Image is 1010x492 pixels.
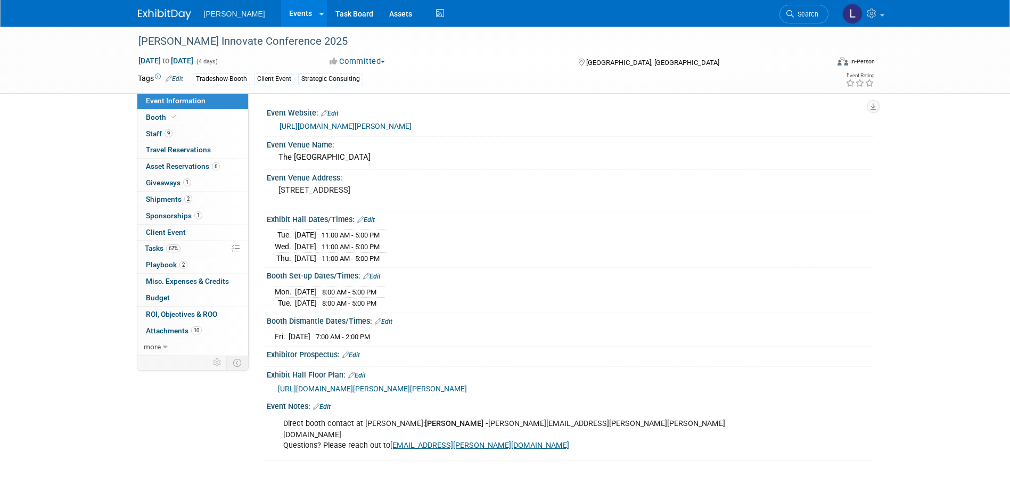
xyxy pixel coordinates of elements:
td: Tue. [275,298,295,309]
img: Latice Spann [842,4,863,24]
span: Tasks [145,244,180,252]
a: Asset Reservations6 [137,159,248,175]
span: [GEOGRAPHIC_DATA], [GEOGRAPHIC_DATA] [586,59,719,67]
span: Attachments [146,326,202,335]
a: Tasks67% [137,241,248,257]
div: Booth Set-up Dates/Times: [267,268,873,282]
a: Edit [357,216,375,224]
a: Edit [348,372,366,379]
i: Booth reservation complete [171,114,176,120]
td: [DATE] [294,241,316,253]
td: Mon. [275,286,295,298]
div: Event Venue Address: [267,170,873,183]
td: [DATE] [294,229,316,241]
span: Search [794,10,818,18]
span: Sponsorships [146,211,202,220]
div: Tradeshow-Booth [193,73,250,85]
span: 11:00 AM - 5:00 PM [322,231,380,239]
img: Format-Inperson.png [837,57,848,65]
img: ExhibitDay [138,9,191,20]
div: Direct booth contact at [PERSON_NAME]: [PERSON_NAME][EMAIL_ADDRESS][PERSON_NAME][PERSON_NAME][DOM... [276,413,756,456]
div: In-Person [850,58,875,65]
span: 2 [179,261,187,269]
span: Asset Reservations [146,162,220,170]
span: Shipments [146,195,192,203]
div: [PERSON_NAME] Innovate Conference 2025 [135,32,812,51]
span: [DATE] [DATE] [138,56,194,65]
span: ROI, Objectives & ROO [146,310,217,318]
span: [PERSON_NAME] [204,10,265,18]
span: (4 days) [195,58,218,65]
div: Event Website: [267,105,873,119]
a: [URL][DOMAIN_NAME][PERSON_NAME] [280,122,412,130]
div: Event Format [766,55,875,71]
a: Misc. Expenses & Credits [137,274,248,290]
a: Client Event [137,225,248,241]
div: Event Rating [845,73,874,78]
a: [URL][DOMAIN_NAME][PERSON_NAME][PERSON_NAME] [278,384,467,393]
span: Misc. Expenses & Credits [146,277,229,285]
span: Giveaways [146,178,191,187]
span: 8:00 AM - 5:00 PM [322,288,376,296]
td: Tags [138,73,183,85]
td: [DATE] [294,252,316,264]
span: more [144,342,161,351]
span: 6 [212,162,220,170]
div: Strategic Consulting [298,73,363,85]
td: Wed. [275,241,294,253]
div: Event Venue Name: [267,137,873,150]
a: Edit [313,403,331,411]
a: Edit [375,318,392,325]
td: Thu. [275,252,294,264]
a: Budget [137,290,248,306]
span: 11:00 AM - 5:00 PM [322,255,380,263]
a: [EMAIL_ADDRESS][PERSON_NAME][DOMAIN_NAME] [390,441,569,450]
td: Toggle Event Tabs [226,356,248,370]
td: Fri. [275,331,289,342]
td: [DATE] [289,331,310,342]
div: Exhibitor Prospectus: [267,347,873,360]
span: 1 [183,178,191,186]
span: Travel Reservations [146,145,211,154]
a: Edit [166,75,183,83]
b: [PERSON_NAME] - [425,419,488,428]
button: Committed [326,56,389,67]
a: Travel Reservations [137,142,248,158]
td: [DATE] [295,298,317,309]
div: Booth Dismantle Dates/Times: [267,313,873,327]
a: Booth [137,110,248,126]
span: Booth [146,113,178,121]
td: [DATE] [295,286,317,298]
span: Staff [146,129,173,138]
a: Attachments10 [137,323,248,339]
td: Tue. [275,229,294,241]
div: Exhibit Hall Dates/Times: [267,211,873,225]
a: Staff9 [137,126,248,142]
a: ROI, Objectives & ROO [137,307,248,323]
span: Budget [146,293,170,302]
span: Playbook [146,260,187,269]
span: 2 [184,195,192,203]
a: Shipments2 [137,192,248,208]
a: Event Information [137,93,248,109]
a: Edit [363,273,381,280]
span: Event Information [146,96,206,105]
span: Client Event [146,228,186,236]
td: Personalize Event Tab Strip [208,356,227,370]
span: 10 [191,326,202,334]
a: Search [779,5,828,23]
span: 8:00 AM - 5:00 PM [322,299,376,307]
a: Playbook2 [137,257,248,273]
div: The [GEOGRAPHIC_DATA] [275,149,865,166]
a: more [137,339,248,355]
a: Sponsorships1 [137,208,248,224]
span: to [161,56,171,65]
span: 67% [166,244,180,252]
div: Client Event [254,73,294,85]
a: Edit [321,110,339,117]
pre: [STREET_ADDRESS] [278,185,507,195]
span: 1 [194,211,202,219]
span: 9 [165,129,173,137]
